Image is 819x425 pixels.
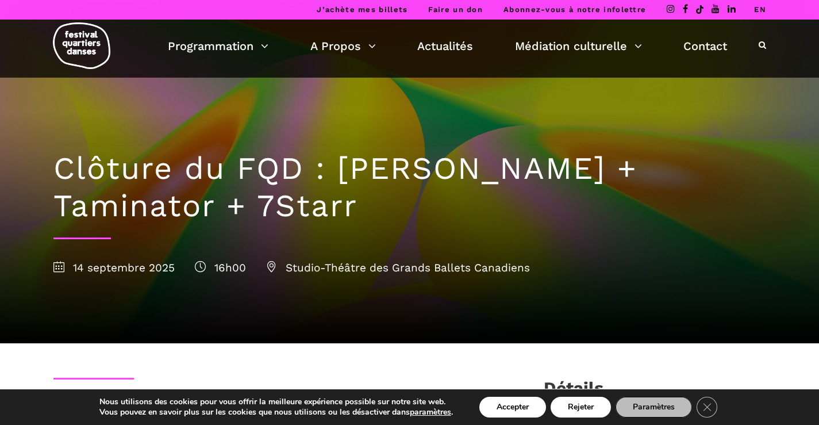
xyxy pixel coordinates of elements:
span: Studio-Théâtre des Grands Ballets Canadiens [266,261,530,274]
p: Nous utilisons des cookies pour vous offrir la meilleure expérience possible sur notre site web. [99,397,453,407]
button: Accepter [479,397,546,418]
a: EN [754,5,766,14]
a: Médiation culturelle [515,36,642,56]
a: Faire un don [428,5,483,14]
p: Vous pouvez en savoir plus sur les cookies que nous utilisons ou les désactiver dans . [99,407,453,418]
a: Programmation [168,36,268,56]
a: Abonnez-vous à notre infolettre [503,5,646,14]
button: Rejeter [551,397,611,418]
h1: Clôture du FQD : [PERSON_NAME] + Taminator + 7Starr [53,150,766,225]
a: Contact [683,36,727,56]
h3: Détails [544,378,603,407]
a: Actualités [417,36,473,56]
button: paramètres [410,407,451,418]
span: 14 septembre 2025 [53,261,175,274]
button: Close GDPR Cookie Banner [697,397,717,418]
button: Paramètres [616,397,692,418]
a: A Propos [310,36,376,56]
img: logo-fqd-med [53,22,110,69]
span: 16h00 [195,261,246,274]
a: J’achète mes billets [317,5,407,14]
